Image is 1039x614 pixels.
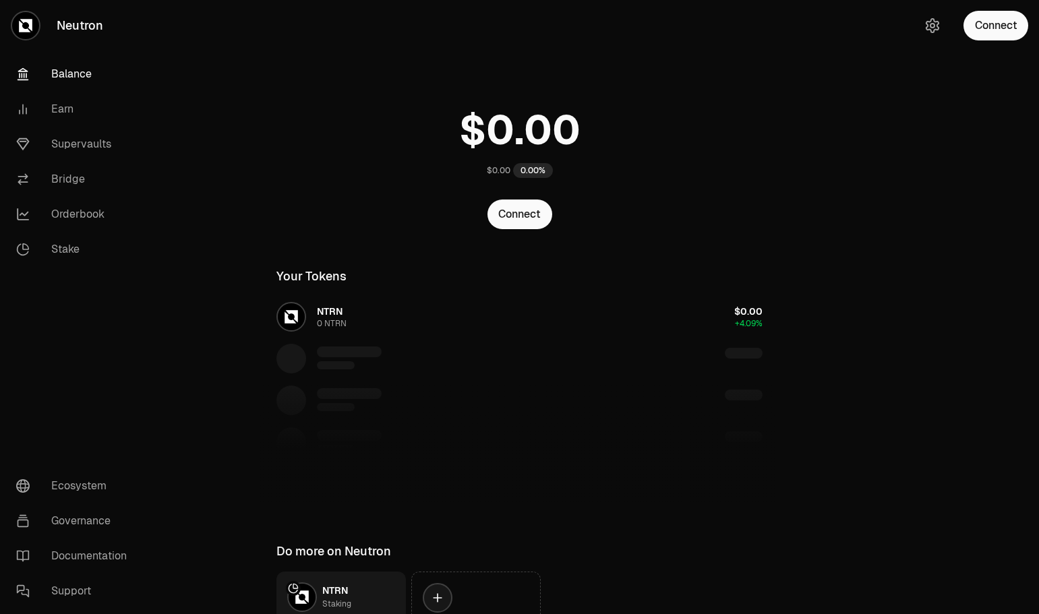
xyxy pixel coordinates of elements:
button: Connect [487,199,552,229]
a: Documentation [5,539,146,574]
a: Orderbook [5,197,146,232]
img: NTRN Logo [289,584,316,611]
div: 0.00% [513,163,553,178]
a: Balance [5,57,146,92]
button: Connect [963,11,1028,40]
a: Bridge [5,162,146,197]
div: $0.00 [487,165,510,176]
a: Ecosystem [5,468,146,503]
a: Earn [5,92,146,127]
a: Governance [5,503,146,539]
a: Supervaults [5,127,146,162]
span: NTRN [322,584,348,596]
a: Stake [5,232,146,267]
div: Your Tokens [276,267,347,286]
a: Support [5,574,146,609]
div: Do more on Neutron [276,542,391,561]
div: Staking [322,597,351,611]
